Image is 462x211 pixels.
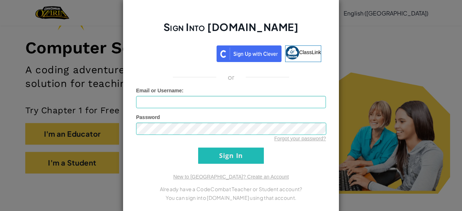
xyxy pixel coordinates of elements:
[217,45,282,62] img: clever_sso_button@2x.png
[136,185,326,193] p: Already have a CodeCombat Teacher or Student account?
[136,114,160,120] span: Password
[274,136,326,141] a: Forgot your password?
[136,20,326,41] h2: Sign Into [DOMAIN_NAME]
[228,73,235,82] p: or
[286,46,299,60] img: classlink-logo-small.png
[136,193,326,202] p: You can sign into [DOMAIN_NAME] using that account.
[136,88,182,93] span: Email or Username
[299,49,321,55] span: ClassLink
[198,148,264,164] input: Sign In
[137,45,217,61] iframe: Sign in with Google Button
[173,174,289,180] a: New to [GEOGRAPHIC_DATA]? Create an Account
[136,87,184,94] label: :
